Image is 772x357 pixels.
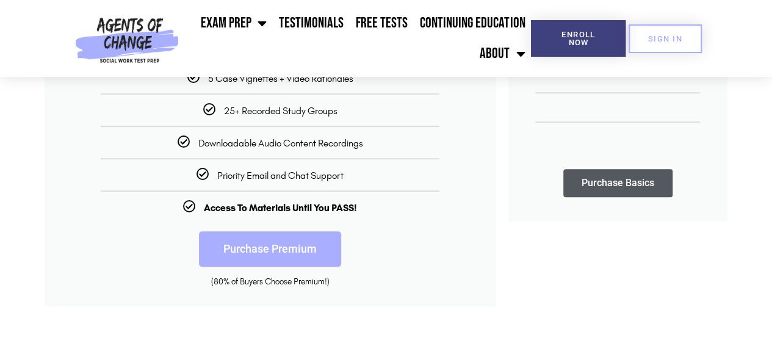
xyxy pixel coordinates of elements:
[414,8,531,38] a: Continuing Education
[563,169,673,197] a: Purchase Basics
[550,31,606,46] span: Enroll Now
[474,38,531,69] a: About
[350,8,414,38] a: Free Tests
[63,276,478,288] div: (80% of Buyers Choose Premium!)
[273,8,350,38] a: Testimonials
[217,170,344,181] span: Priority Email and Chat Support
[198,137,363,149] span: Downloadable Audio Content Recordings
[531,20,626,57] a: Enroll Now
[224,105,337,117] span: 25+ Recorded Study Groups
[184,8,531,69] nav: Menu
[208,73,353,84] span: 5 Case Vignettes + Video Rationales
[204,202,357,214] b: Access To Materials Until You PASS!
[199,231,341,267] a: Purchase Premium
[195,8,273,38] a: Exam Prep
[629,24,702,53] a: SIGN IN
[648,35,682,43] span: SIGN IN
